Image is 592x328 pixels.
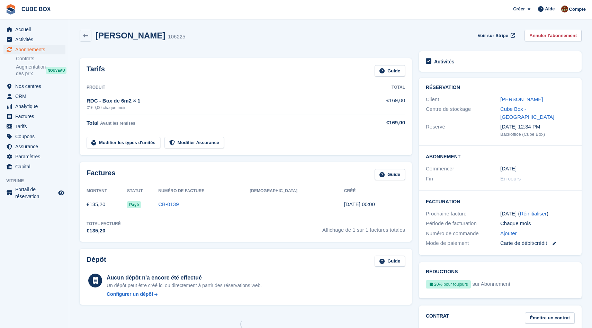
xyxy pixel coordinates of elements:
span: Tarifs [15,122,57,131]
div: €135,20 [87,227,121,235]
span: Activités [15,35,57,44]
span: Avant les remises [100,121,135,126]
a: menu [3,45,65,54]
a: menu [3,35,65,44]
a: Annuler l'abonnement [524,30,582,41]
span: Payé [127,201,141,208]
a: menu [3,132,65,141]
h2: Facturation [426,198,575,205]
th: Créé [344,186,405,197]
h2: [PERSON_NAME] [96,31,165,40]
span: Abonnements [15,45,57,54]
div: Prochaine facture [426,210,500,218]
span: Portail de réservation [15,186,57,200]
div: €169,00 [367,119,405,127]
span: sur Abonnement [473,280,510,291]
div: Fin [426,175,500,183]
div: NOUVEAU [46,67,66,74]
h2: Activités [434,59,454,65]
a: CB-0139 [158,201,179,207]
img: stora-icon-8386f47178a22dfd0bd8f6a31ec36ba5ce8667c1dd55bd0f319d3a0aa187defe.svg [6,4,16,15]
span: Total [87,120,99,126]
a: Guide [375,65,405,77]
th: Produit [87,82,367,93]
span: Factures [15,112,57,121]
div: [DATE] ( ) [500,210,575,218]
h2: Dépôt [87,256,106,267]
time: 2025-09-04 22:00:00 UTC [500,165,517,173]
div: Aucun dépôt n'a encore été effectué [107,274,262,282]
div: 106225 [168,33,185,41]
span: Créer [513,6,525,12]
th: Numéro de facture [158,186,250,197]
a: menu [3,152,65,161]
a: menu [3,25,65,34]
span: Paramètres [15,152,57,161]
a: Ajouter [500,230,517,238]
div: Période de facturation [426,220,500,228]
a: Guide [375,256,405,267]
div: Centre de stockage [426,105,500,121]
span: Voir sur Stripe [477,32,508,39]
span: Capital [15,162,57,171]
a: Guide [375,169,405,180]
div: Client [426,96,500,104]
td: €135,20 [87,197,127,212]
th: Statut [127,186,158,197]
div: Numéro de commande [426,230,500,238]
span: CRM [15,91,57,101]
th: Total [367,82,405,93]
h2: Réservation [426,85,575,90]
p: Un dépôt peut être créé ici ou directement à partir des réservations web. [107,282,262,289]
a: menu [3,142,65,151]
a: Augmentation des prix NOUVEAU [16,63,65,77]
a: menu [3,101,65,111]
a: menu [3,112,65,121]
span: Coupons [15,132,57,141]
span: Analytique [15,101,57,111]
div: RDC - Box de 6m2 × 1 [87,97,367,105]
a: menu [3,91,65,101]
h2: Factures [87,169,115,180]
div: Carte de débit/crédit [500,239,575,247]
h2: Abonnement [426,153,575,160]
div: Commencer [426,165,500,173]
a: Configurer un dépôt [107,291,262,298]
img: alex soubira [561,6,568,12]
a: menu [3,122,65,131]
span: Assurance [15,142,57,151]
span: Compte [569,6,586,13]
th: [DEMOGRAPHIC_DATA] [250,186,344,197]
a: Cube Box - [GEOGRAPHIC_DATA] [500,106,554,120]
a: Modifier Assurance [164,137,224,148]
div: [DATE] 12:34 PM [500,123,575,131]
div: Réservé [426,123,500,138]
a: [PERSON_NAME] [500,96,543,102]
time: 2025-09-04 22:00:07 UTC [344,201,375,207]
div: Configurer un dépôt [107,291,153,298]
a: menu [3,186,65,200]
span: Accueil [15,25,57,34]
h2: Réductions [426,269,575,275]
a: Contrats [16,55,65,62]
span: En cours [500,176,521,181]
a: Voir sur Stripe [475,30,516,41]
span: Augmentation des prix [16,64,46,77]
a: CUBE BOX [19,3,53,15]
div: Mode de paiement [426,239,500,247]
a: menu [3,81,65,91]
span: Aide [545,6,555,12]
span: Vitrine [6,177,69,184]
div: Total facturé [87,221,121,227]
a: Modifier les types d'unités [87,137,160,148]
div: Backoffice (Cube Box) [500,131,575,138]
div: 20% pour toujours [426,280,471,289]
div: Chaque mois [500,220,575,228]
div: €169,00 chaque mois [87,105,367,111]
a: Réinitialiser [520,211,547,216]
span: Nos centres [15,81,57,91]
a: Boutique d'aperçu [57,189,65,197]
th: Montant [87,186,127,197]
a: menu [3,162,65,171]
span: Affichage de 1 sur 1 factures totales [322,221,405,235]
